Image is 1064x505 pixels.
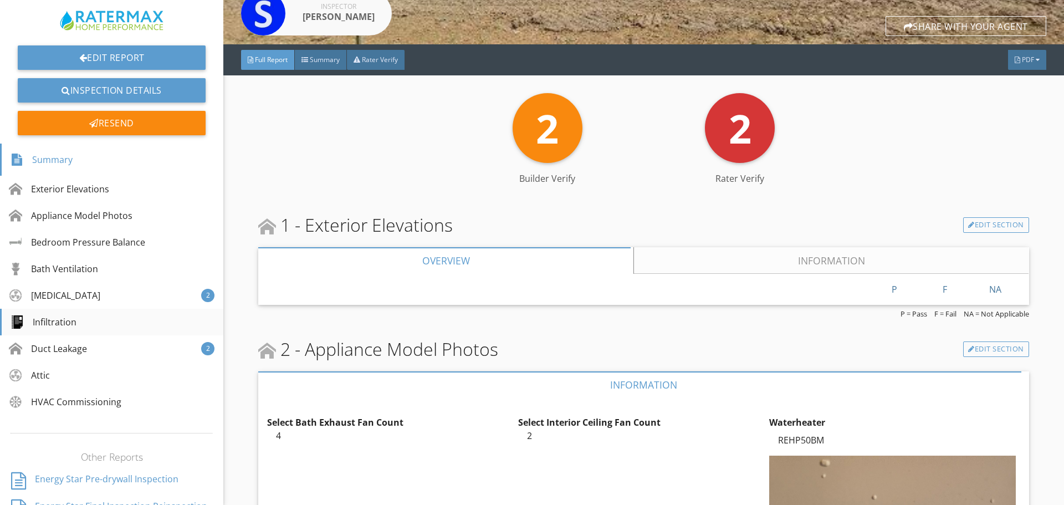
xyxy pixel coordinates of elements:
span: P [892,283,897,295]
div: Summary [11,150,73,169]
div: Share with your agent [886,16,1046,36]
span: 1 - Exterior Elevations [258,212,453,238]
div: Inspector [294,3,383,10]
a: Energy Star Pre-drywall Inspection [11,468,212,495]
a: Inspection Details [18,78,206,103]
div: Infiltration [11,315,76,329]
div: 2 [201,342,214,355]
div: Duct Leakage [9,342,87,355]
span: Full Report [255,55,288,64]
span: NA = Not Applicable [964,309,1029,319]
span: 2 [536,101,559,155]
span: Rater Verify [362,55,398,64]
p: REHP50BM [778,433,1020,447]
img: Screenshot_2024-06-20_052248.jpg [59,9,165,32]
span: Summary [310,55,340,64]
div: [PERSON_NAME] [294,10,383,23]
strong: Select Interior Ceiling Fan Count [518,416,661,429]
div: Exterior Elevations [9,182,109,196]
span: 2 - Appliance Model Photos [258,336,498,363]
div: Attic [9,369,50,382]
strong: Select Bath Exhaust Fan Count [267,416,403,429]
span: 2 [729,101,751,155]
span: F = Fail [934,309,956,319]
div: 4 [267,429,518,442]
div: 2 [201,289,214,302]
a: Information [635,247,1029,274]
span: P = Pass [901,309,927,319]
div: 2 [518,429,769,442]
strong: Waterheater [769,416,825,429]
div: Energy Star Pre-drywall Inspection [35,472,178,491]
div: [MEDICAL_DATA] [9,289,100,302]
div: Bedroom Pressure Balance [9,236,145,249]
div: Builder Verify [451,172,644,185]
div: Rater Verify [644,172,837,185]
a: Edit Section [963,341,1029,357]
a: Edit Report [18,45,206,70]
div: Bath Ventilation [9,262,98,276]
span: F [943,283,947,295]
a: Edit Section [963,217,1029,233]
div: Resend [18,111,206,135]
div: HVAC Commissioning [9,395,121,409]
div: Appliance Model Photos [9,209,132,222]
span: PDF [1022,55,1034,64]
span: NA [989,283,1001,295]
